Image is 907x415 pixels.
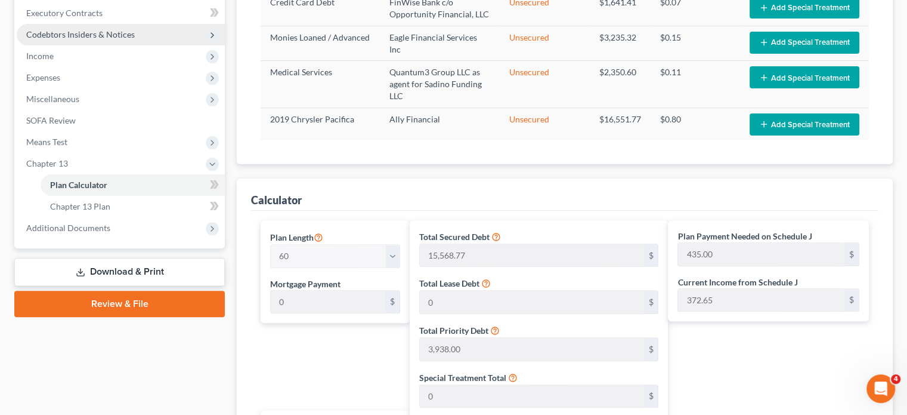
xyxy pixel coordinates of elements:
label: Total Priority Debt [419,324,488,337]
label: Current Income from Schedule J [677,276,797,288]
a: Download & Print [14,258,225,286]
td: Quantum3 Group LLC as agent for Sadino Funding LLC [380,61,499,107]
button: Add Special Treatment [750,32,859,54]
span: Income [26,51,54,61]
label: Plan Length [270,230,323,244]
div: $ [844,289,859,312]
a: SOFA Review [17,110,225,131]
td: Unsecured [500,26,590,61]
td: $16,551.77 [590,107,651,140]
div: $ [643,385,658,408]
div: $ [385,291,400,313]
span: Plan Calculator [50,180,107,190]
td: $0.80 [651,107,740,140]
span: 4 [891,374,900,384]
td: Medical Services [261,61,380,107]
label: Total Secured Debt [419,230,490,243]
div: $ [643,291,658,313]
span: SOFA Review [26,115,76,125]
td: Monies Loaned / Advanced [261,26,380,61]
td: Unsecured [500,107,590,140]
span: Additional Documents [26,223,110,233]
a: Chapter 13 Plan [41,196,225,217]
td: $2,350.60 [590,61,651,107]
td: Unsecured [500,61,590,107]
a: Plan Calculator [41,174,225,196]
a: Executory Contracts [17,2,225,24]
td: Ally Financial [380,107,499,140]
button: Add Special Treatment [750,113,859,136]
input: 0.00 [678,289,844,312]
input: 0.00 [420,291,643,313]
input: 0.00 [678,243,844,266]
td: $0.15 [651,26,740,61]
input: 0.00 [420,244,643,267]
label: Special Treatment Total [419,371,506,384]
span: Executory Contracts [26,8,103,18]
button: Add Special Treatment [750,66,859,88]
div: Calculator [251,193,302,207]
td: $0.11 [651,61,740,107]
label: Plan Payment Needed on Schedule J [677,230,812,242]
input: 0.00 [271,291,385,313]
td: 2019 Chrysler Pacifica [261,107,380,140]
td: Eagle Financial Services Inc [380,26,499,61]
iframe: Intercom live chat [866,374,895,403]
div: $ [643,338,658,361]
td: $3,235.32 [590,26,651,61]
span: Means Test [26,137,67,147]
input: 0.00 [420,338,643,361]
span: Chapter 13 [26,158,68,168]
span: Codebtors Insiders & Notices [26,29,135,39]
span: Miscellaneous [26,94,79,104]
span: Expenses [26,72,60,82]
span: Chapter 13 Plan [50,201,110,211]
input: 0.00 [420,385,643,408]
div: $ [643,244,658,267]
label: Total Lease Debt [419,277,479,290]
div: $ [844,243,859,266]
label: Mortgage Payment [270,278,340,290]
a: Review & File [14,291,225,317]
